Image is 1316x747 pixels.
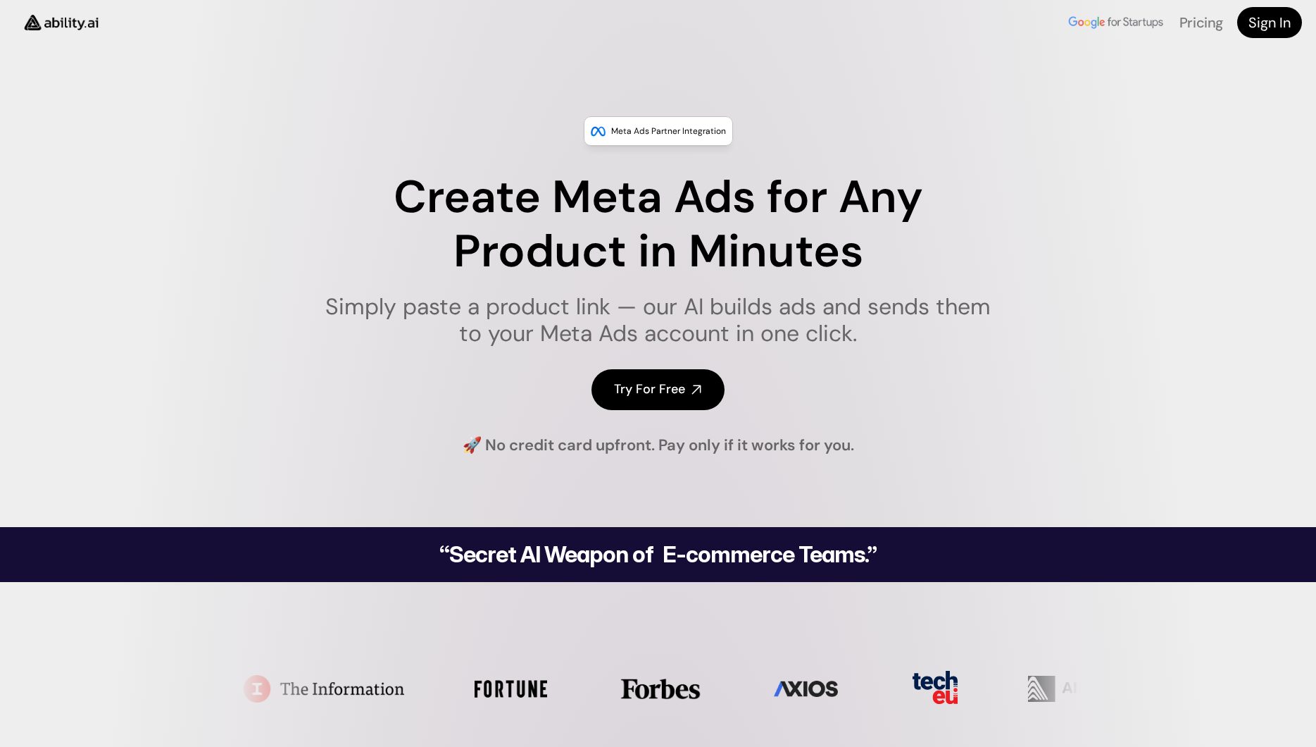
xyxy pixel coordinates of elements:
h2: “Secret AI Weapon of E-commerce Teams.” [403,543,913,566]
h1: Create Meta Ads for Any Product in Minutes [316,171,1000,279]
a: Pricing [1179,13,1223,32]
h4: Sign In [1248,13,1291,32]
h4: 🚀 No credit card upfront. Pay only if it works for you. [463,435,854,457]
h1: Simply paste a product link — our AI builds ads and sends them to your Meta Ads account in one cl... [316,293,1000,347]
h4: Try For Free [614,381,685,398]
p: Meta Ads Partner Integration [611,124,726,138]
a: Try For Free [591,369,725,409]
a: Sign In [1237,7,1302,38]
